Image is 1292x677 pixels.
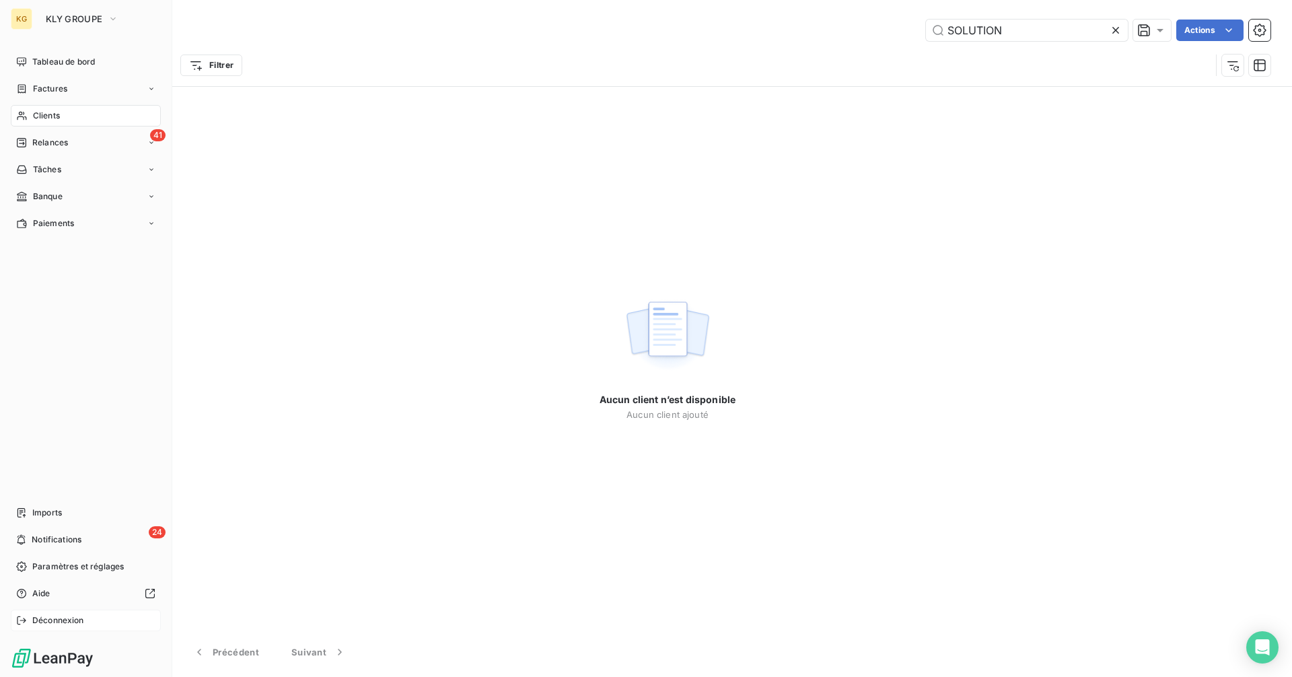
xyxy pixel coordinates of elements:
[275,638,363,666] button: Suivant
[1176,20,1244,41] button: Actions
[11,186,161,207] a: Banque
[11,105,161,127] a: Clients
[176,638,275,666] button: Précédent
[33,83,67,95] span: Factures
[11,502,161,524] a: Imports
[926,20,1128,41] input: Rechercher
[11,556,161,577] a: Paramètres et réglages
[11,647,94,669] img: Logo LeanPay
[11,8,32,30] div: KG
[11,583,161,604] a: Aide
[626,409,709,420] span: Aucun client ajouté
[33,217,74,229] span: Paiements
[32,137,68,149] span: Relances
[32,507,62,519] span: Imports
[33,190,63,203] span: Banque
[33,164,61,176] span: Tâches
[11,213,161,234] a: Paiements
[600,393,735,406] span: Aucun client n’est disponible
[11,78,161,100] a: Factures
[32,534,81,546] span: Notifications
[32,614,84,627] span: Déconnexion
[149,526,166,538] span: 24
[32,56,95,68] span: Tableau de bord
[1246,631,1279,664] div: Open Intercom Messenger
[150,129,166,141] span: 41
[32,561,124,573] span: Paramètres et réglages
[180,55,242,76] button: Filtrer
[11,51,161,73] a: Tableau de bord
[11,159,161,180] a: Tâches
[46,13,102,24] span: KLY GROUPE
[11,132,161,153] a: 41Relances
[33,110,60,122] span: Clients
[624,294,711,378] img: empty state
[32,587,50,600] span: Aide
